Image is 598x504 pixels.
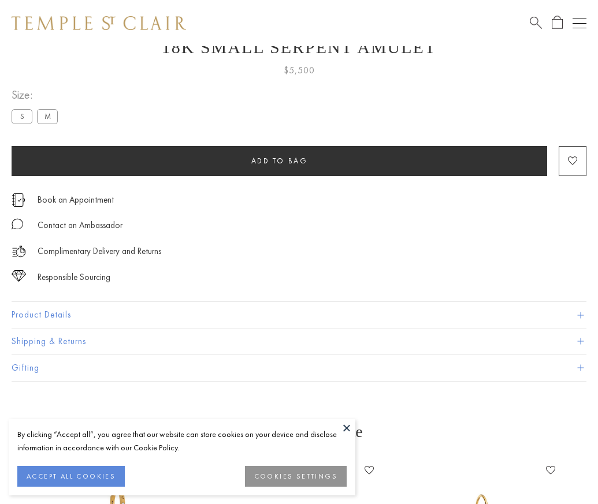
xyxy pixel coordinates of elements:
[12,328,586,354] button: Shipping & Returns
[12,16,186,30] img: Temple St. Clair
[251,156,308,166] span: Add to bag
[245,466,347,487] button: COOKIES SETTINGS
[38,193,114,206] a: Book an Appointment
[12,355,586,381] button: Gifting
[12,85,62,104] span: Size:
[12,218,23,230] img: MessageIcon-01_2.svg
[38,218,122,233] div: Contact an Ambassador
[12,244,26,259] img: icon_delivery.svg
[284,63,315,78] span: $5,500
[38,270,110,285] div: Responsible Sourcing
[12,109,32,124] label: S
[12,38,586,57] h1: 18K Small Serpent Amulet
[552,16,563,30] a: Open Shopping Bag
[38,244,161,259] p: Complimentary Delivery and Returns
[17,466,125,487] button: ACCEPT ALL COOKIES
[12,146,547,176] button: Add to bag
[530,16,542,30] a: Search
[37,109,58,124] label: M
[12,193,25,207] img: icon_appointment.svg
[12,270,26,282] img: icon_sourcing.svg
[17,428,347,454] div: By clicking “Accept all”, you agree that our website can store cookies on your device and disclos...
[12,302,586,328] button: Product Details
[573,16,586,30] button: Open navigation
